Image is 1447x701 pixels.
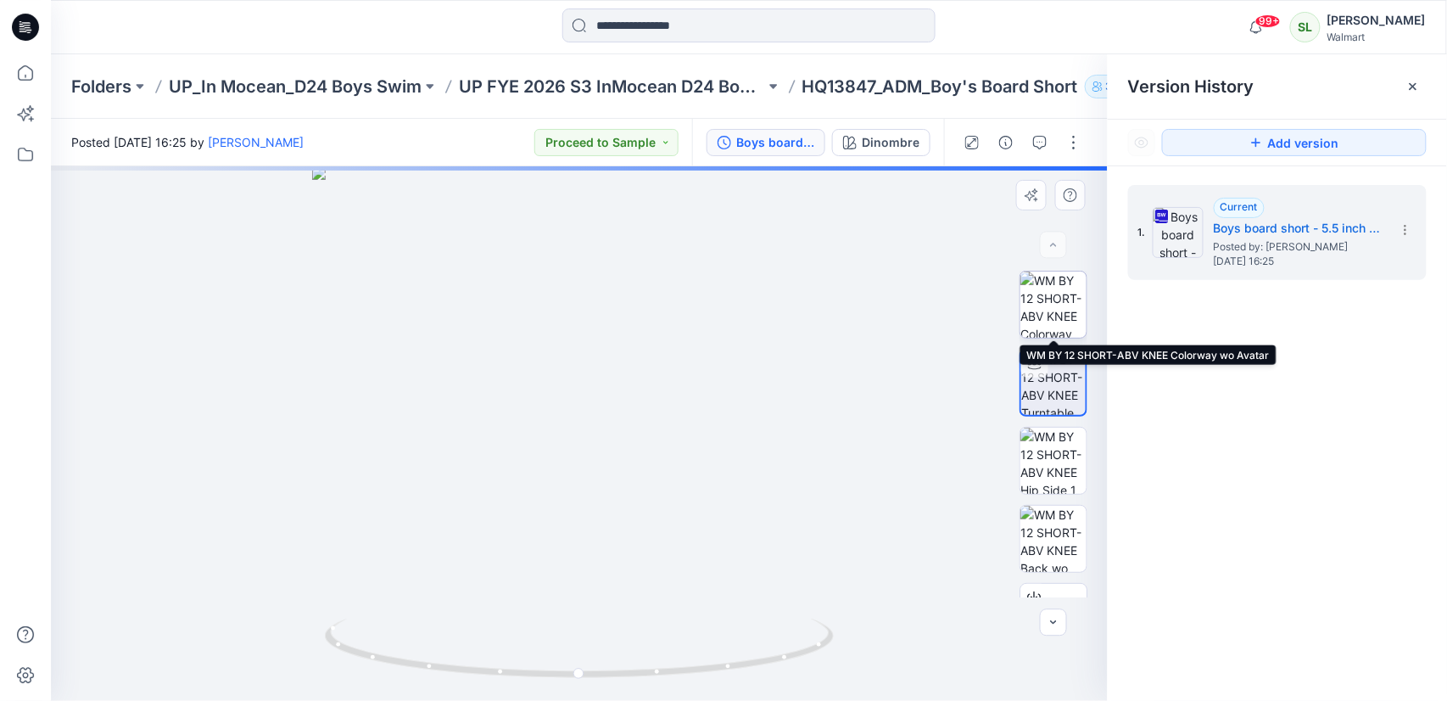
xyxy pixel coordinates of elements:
[992,129,1020,156] button: Details
[1327,10,1426,31] div: [PERSON_NAME]
[1106,77,1119,96] p: 32
[1020,428,1087,494] img: WM BY 12 SHORT-ABV KNEE Hip Side 1 wo Avatar
[71,133,304,151] span: Posted [DATE] 16:25 by
[1138,225,1146,240] span: 1.
[1214,218,1383,238] h5: Boys board short - 5.5 inch inseam
[1020,272,1087,338] img: WM BY 12 SHORT-ABV KNEE Colorway wo Avatar
[707,129,825,156] button: Boys board short - 5.5 inch inseam
[1153,207,1204,258] img: Boys board short - 5.5 inch inseam
[1255,14,1281,28] span: 99+
[459,75,765,98] a: UP FYE 2026 S3 InMocean D24 Boys Swim
[862,133,919,152] div: Dinombre
[832,129,930,156] button: Dinombre
[1214,255,1383,267] span: [DATE] 16:25
[1162,129,1427,156] button: Add version
[1327,31,1426,43] div: Walmart
[1085,75,1140,98] button: 32
[1128,76,1254,97] span: Version History
[1221,200,1258,213] span: Current
[1214,238,1383,255] span: Posted by: Shannon Lindsey
[1021,350,1086,415] img: WM BY 12 SHORT-ABV KNEE Turntable with Avatar
[71,75,131,98] a: Folders
[1020,506,1087,572] img: WM BY 12 SHORT-ABV KNEE Back wo Avatar
[802,75,1078,98] p: HQ13847_ADM_Boy's Board Short
[1406,80,1420,93] button: Close
[1128,129,1155,156] button: Show Hidden Versions
[1290,12,1321,42] div: SL
[736,133,814,152] div: Boys board short - 5.5 inch inseam
[169,75,422,98] a: UP_In Mocean_D24 Boys Swim
[208,135,304,149] a: [PERSON_NAME]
